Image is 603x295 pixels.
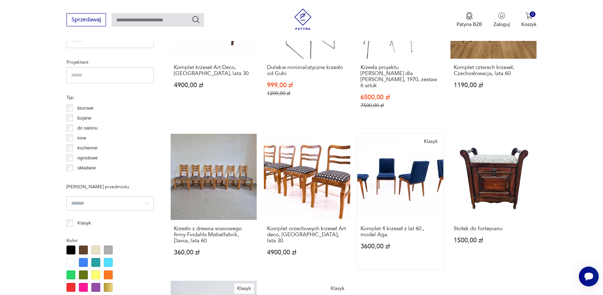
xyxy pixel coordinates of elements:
[361,226,440,238] h3: Komplet 4 krzeseł z lat 60., model Aga.
[174,64,254,77] h3: Komplet krzeseł Art Deco, [GEOGRAPHIC_DATA], lata 30.
[361,243,440,249] p: 3600,00 zł
[66,13,106,26] button: Sprzedawaj
[454,226,533,232] h3: Stołek do fortepianu
[66,18,106,23] a: Sprzedawaj
[192,15,200,24] button: Szukaj
[454,237,533,243] p: 1500,00 zł
[521,12,537,28] button: 0Koszyk
[450,134,537,269] a: Stołek do fortepianuStołek do fortepianu1500,00 zł
[493,21,510,28] p: Zaloguj
[78,164,96,172] p: składane
[466,12,473,20] img: Ikona medalu
[78,219,91,227] p: Klasyk
[498,12,505,19] img: Ikonka użytkownika
[493,12,510,28] button: Zaloguj
[292,9,314,30] img: Patyna - sklep z meblami i dekoracjami vintage
[66,237,154,244] p: Kolor
[457,12,482,28] button: Patyna B2B
[530,11,536,17] div: 0
[454,64,533,77] h3: Komplet czterech krzeseł, Czechosłowacja, lata 60.
[66,94,154,101] p: Typ
[579,267,599,286] iframe: Smartsupp widget button
[521,21,537,28] p: Koszyk
[361,64,440,89] h3: Krzesła projektu [PERSON_NAME] dla [PERSON_NAME], 1970, zestaw 6 sztuk
[525,12,533,19] img: Ikona koszyka
[78,104,94,112] p: biurowe
[264,134,350,269] a: Komplet orzechowych krzeseł Art deco, Polska, lata 30.Komplet orzechowych krzeseł Art deco, [GEOG...
[361,94,440,100] p: 6500,00 zł
[267,90,347,96] p: 1200,00 zł
[78,144,97,152] p: kuchenne
[78,174,92,182] p: taboret
[78,154,98,162] p: ogrodowe
[171,134,257,269] a: Krzesło z drewna sosnowego firmy Findahls Møbelfabrik, Dania, lata 60.Krzesło z drewna sosnowego ...
[267,82,347,88] p: 999,00 zł
[357,134,443,269] a: KlasykKomplet 4 krzeseł z lat 60., model Aga.Komplet 4 krzeseł z lat 60., model Aga.3600,00 zł
[457,21,482,28] p: Patyna B2B
[454,82,533,88] p: 1190,00 zł
[361,102,440,109] p: 7500,00 zł
[174,82,254,88] p: 4900,00 zł
[66,183,154,191] p: [PERSON_NAME] przedmiotu
[267,64,347,77] h3: Duńskie minimalistyczne krzesło od Gubi
[78,114,91,122] p: bujane
[267,249,347,256] p: 4900,00 zł
[174,249,254,256] p: 360,00 zł
[78,124,97,132] p: do salonu
[267,226,347,244] h3: Komplet orzechowych krzeseł Art deco, [GEOGRAPHIC_DATA], lata 30.
[174,226,254,244] h3: Krzesło z drewna sosnowego firmy Findahls Møbelfabrik, Dania, lata 60.
[457,12,482,28] a: Ikona medaluPatyna B2B
[78,134,86,142] p: inne
[66,58,154,66] p: Projektant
